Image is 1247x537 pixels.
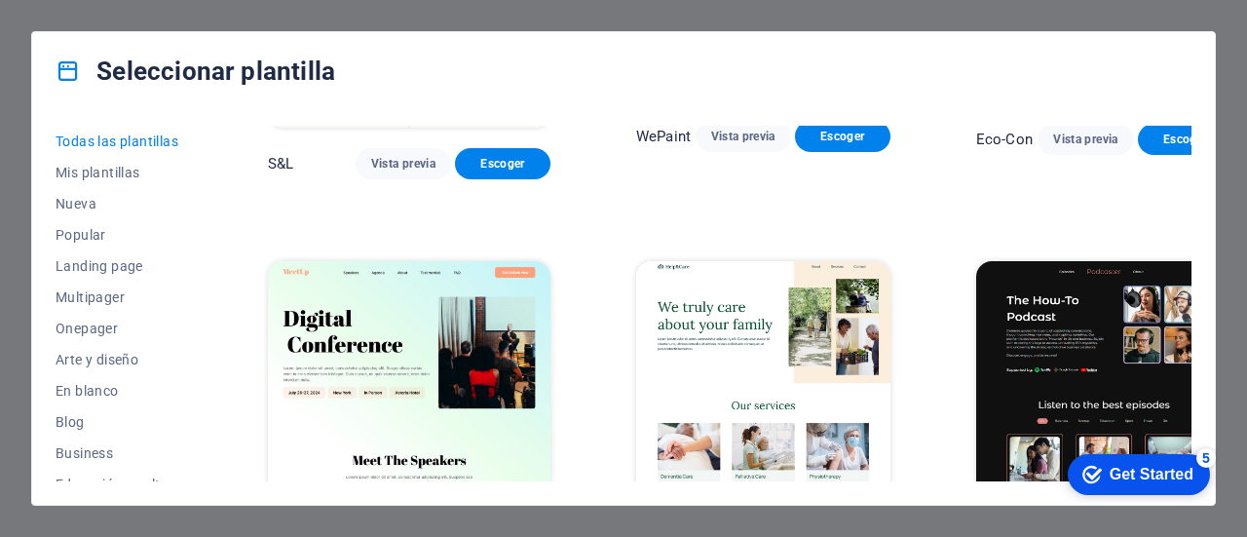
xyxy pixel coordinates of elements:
button: Educación y cultura [56,469,182,500]
p: S&L [268,154,293,173]
button: Popular [56,219,182,250]
span: Vista previa [1053,132,1117,147]
span: Vista previa [711,129,775,144]
span: Nueva [56,196,182,211]
p: WePaint [636,127,691,146]
span: Escoger [811,129,875,144]
button: Todas las plantillas [56,126,182,157]
span: Arte y diseño [56,352,182,367]
button: Nueva [56,188,182,219]
img: Podcaster [976,261,1233,498]
button: Escoger [1138,124,1233,155]
button: Vista previa [356,148,451,179]
span: Vista previa [371,156,435,172]
button: Escoger [455,148,550,179]
p: Eco-Con [976,130,1033,149]
button: Landing page [56,250,182,282]
button: Arte y diseño [56,344,182,375]
span: En blanco [56,383,182,399]
span: Multipager [56,289,182,305]
span: Escoger [471,156,535,172]
h4: Seleccionar plantilla [56,56,335,87]
span: Business [56,445,182,461]
span: Educación y cultura [56,477,182,492]
img: MeetUp [268,261,550,522]
span: Mis plantillas [56,165,182,180]
button: Onepager [56,313,182,344]
span: Onepager [56,321,182,336]
span: Popular [56,227,182,243]
span: Todas las plantillas [56,134,182,149]
button: Vista previa [1038,124,1133,155]
button: Escoger [795,121,890,152]
span: Blog [56,414,182,430]
span: Landing page [56,258,182,274]
span: Escoger [1153,132,1218,147]
button: Mis plantillas [56,157,182,188]
div: Get Started 5 items remaining, 0% complete [16,10,158,51]
button: En blanco [56,375,182,406]
button: Vista previa [696,121,791,152]
button: Multipager [56,282,182,313]
div: 5 [144,4,164,23]
div: Get Started [57,21,141,39]
button: Blog [56,406,182,438]
button: Business [56,438,182,469]
img: Help & Care [636,261,890,495]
